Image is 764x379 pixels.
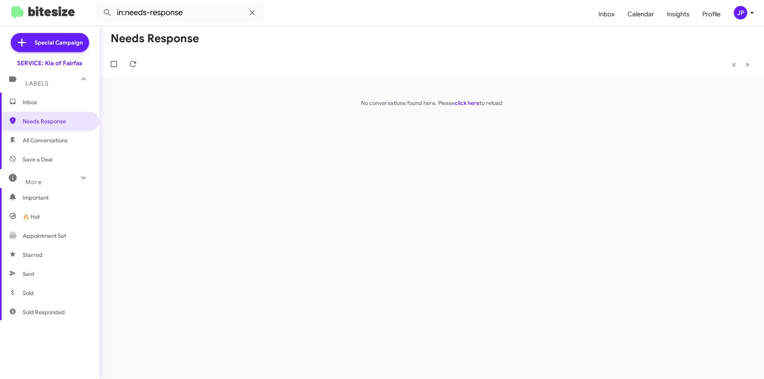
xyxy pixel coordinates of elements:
[23,232,66,240] span: Appointment Set
[23,194,90,202] span: Important
[96,3,263,22] input: Search
[745,59,750,69] span: »
[455,99,479,107] a: click here
[17,59,82,67] div: SERVICE: Kia of Fairfax
[23,136,68,144] span: All Conversations
[23,155,53,163] span: Save a Deal
[741,56,754,72] button: Next
[661,3,696,26] a: Insights
[727,6,755,19] button: JP
[11,33,89,52] a: Special Campaign
[99,99,764,107] p: No conversations found here. Please to reload
[111,32,199,45] h1: Needs Response
[25,179,42,186] span: More
[592,3,621,26] a: Inbox
[734,6,747,19] div: JP
[23,251,43,259] span: Starred
[727,56,754,72] nav: Page navigation example
[23,270,34,278] span: Sent
[23,98,90,106] span: Inbox
[35,39,83,47] span: Special Campaign
[621,3,661,26] a: Calendar
[23,308,65,316] span: Sold Responded
[25,80,49,87] span: Labels
[727,56,741,72] button: Previous
[23,117,90,125] span: Needs Response
[732,59,736,69] span: «
[23,289,34,297] span: Sold
[696,3,727,26] a: Profile
[23,213,40,221] span: 🔥 Hot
